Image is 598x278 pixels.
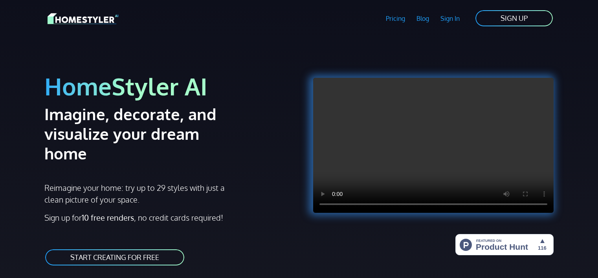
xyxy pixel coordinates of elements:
[380,9,411,27] a: Pricing
[82,212,134,223] strong: 10 free renders
[44,212,294,223] p: Sign up for , no credit cards required!
[475,9,554,27] a: SIGN UP
[48,12,118,26] img: HomeStyler AI logo
[44,182,232,205] p: Reimagine your home: try up to 29 styles with just a clean picture of your space.
[44,71,294,101] h1: HomeStyler AI
[44,104,244,163] h2: Imagine, decorate, and visualize your dream home
[435,9,465,27] a: Sign In
[411,9,435,27] a: Blog
[455,234,554,255] img: HomeStyler AI - Interior Design Made Easy: One Click to Your Dream Home | Product Hunt
[44,249,185,266] a: START CREATING FOR FREE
